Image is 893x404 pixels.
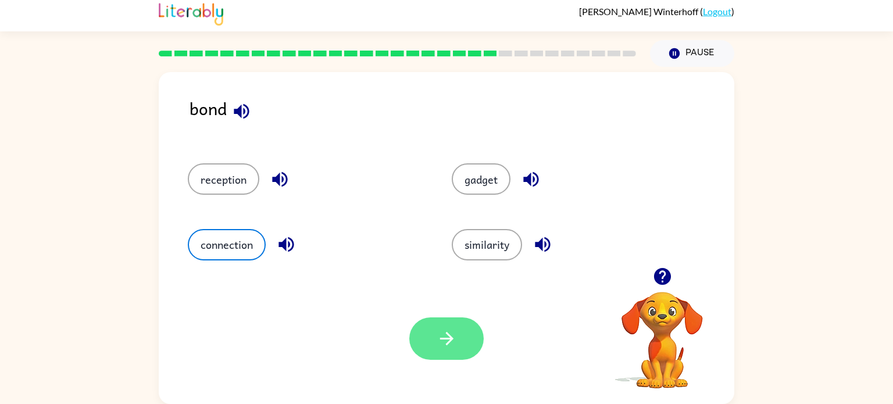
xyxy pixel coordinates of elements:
div: bond [190,95,734,140]
button: similarity [452,229,522,260]
button: reception [188,163,259,195]
button: gadget [452,163,510,195]
div: ( ) [579,6,734,17]
video: Your browser must support playing .mp4 files to use Literably. Please try using another browser. [604,274,720,390]
button: Pause [650,40,734,67]
span: [PERSON_NAME] Winterhoff [579,6,700,17]
button: connection [188,229,266,260]
a: Logout [703,6,731,17]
